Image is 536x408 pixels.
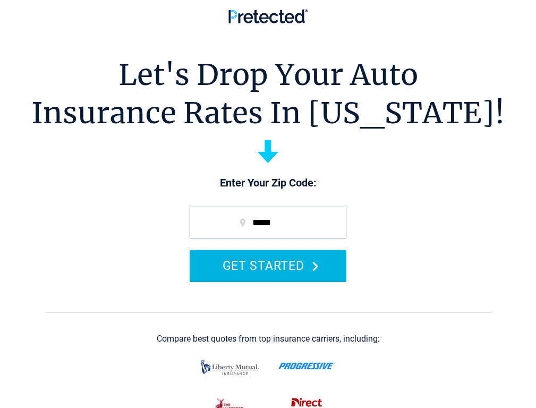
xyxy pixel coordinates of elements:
img: liberty [198,355,262,380]
div: Compare best quotes from top insurance carriers, including: [157,334,380,344]
input: zip code [190,207,346,239]
p: Enter Your Zip Code: [179,176,357,191]
img: Pretected Logo [228,9,308,23]
h1: Let's Drop Your Auto Insurance Rates In [US_STATE]! [31,56,505,132]
button: GET STARTED [190,250,346,280]
img: progressive [278,362,335,370]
